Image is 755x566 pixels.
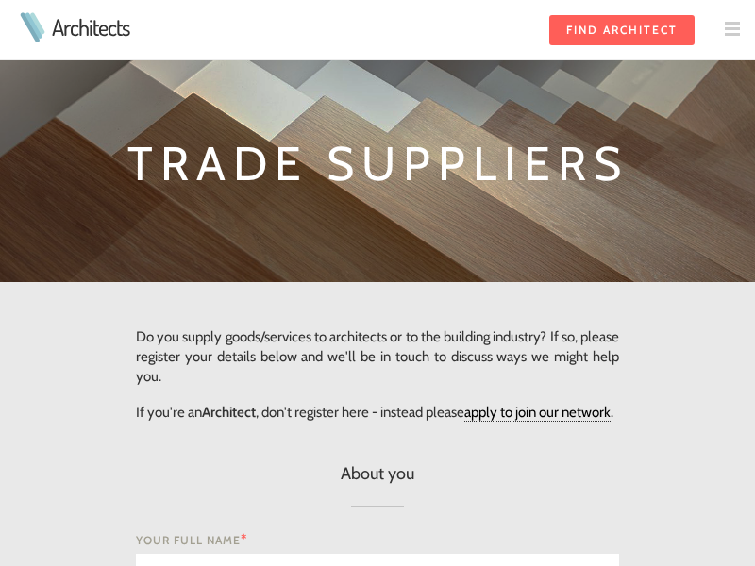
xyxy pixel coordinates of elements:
span: Your full name [136,533,241,547]
h3: About you [136,461,619,487]
p: If you're an , don't register here - instead please . [136,402,619,424]
strong: Architect [202,404,256,421]
h1: Trade Suppliers [15,128,740,199]
a: Architects [52,16,129,39]
a: FIND ARCHITECT [549,15,695,45]
img: Architects [15,12,49,42]
p: Do you supply goods/services to architects or to the building industry? If so, please register yo... [136,327,619,387]
a: apply to join our network [464,404,611,422]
